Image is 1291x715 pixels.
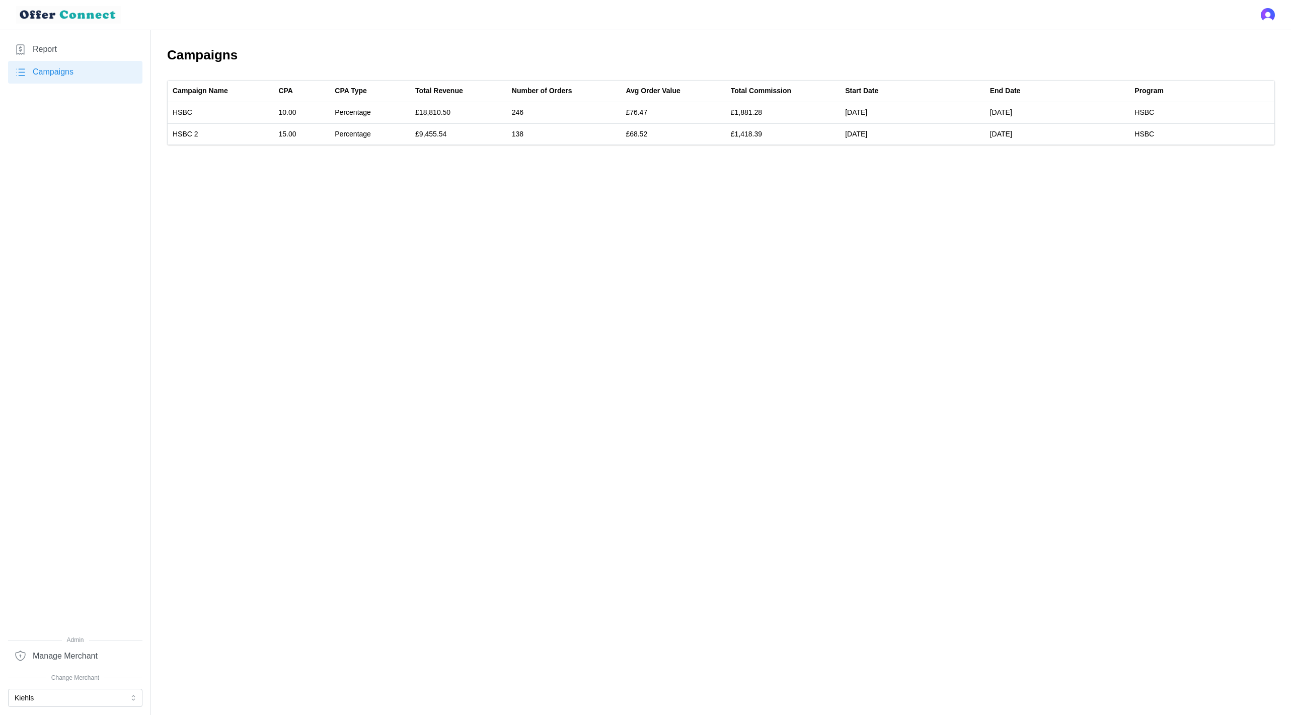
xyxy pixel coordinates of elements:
[1261,8,1275,22] img: 's logo
[273,123,330,145] td: 15.00
[415,86,463,97] div: Total Revenue
[726,123,840,145] td: £1,418.39
[410,102,507,124] td: £18,810.50
[985,102,1130,124] td: [DATE]
[8,61,142,84] a: Campaigns
[33,66,73,79] span: Campaigns
[16,6,121,24] img: loyalBe Logo
[507,102,621,124] td: 246
[512,86,572,97] div: Number of Orders
[8,689,142,707] button: Kiehls
[840,123,985,145] td: [DATE]
[621,123,725,145] td: £68.52
[33,650,98,663] span: Manage Merchant
[726,102,840,124] td: £1,881.28
[985,123,1130,145] td: [DATE]
[330,102,410,124] td: Percentage
[990,86,1021,97] div: End Date
[1129,102,1274,124] td: HSBC
[167,46,1275,64] h2: Campaigns
[8,635,142,645] span: Admin
[33,43,57,56] span: Report
[410,123,507,145] td: £9,455.54
[8,673,142,683] span: Change Merchant
[621,102,725,124] td: £76.47
[1261,8,1275,22] button: Open user button
[731,86,791,97] div: Total Commission
[8,645,142,667] a: Manage Merchant
[507,123,621,145] td: 138
[335,86,367,97] div: CPA Type
[845,86,878,97] div: Start Date
[273,102,330,124] td: 10.00
[1134,86,1164,97] div: Program
[168,123,273,145] td: HSBC 2
[8,38,142,61] a: Report
[626,86,680,97] div: Avg Order Value
[173,86,228,97] div: Campaign Name
[278,86,293,97] div: CPA
[330,123,410,145] td: Percentage
[1129,123,1274,145] td: HSBC
[840,102,985,124] td: [DATE]
[168,102,273,124] td: HSBC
